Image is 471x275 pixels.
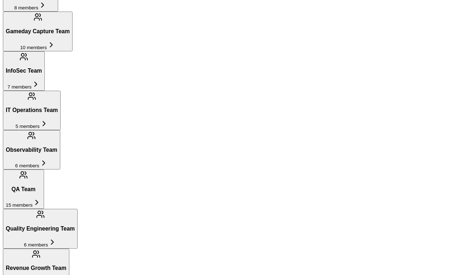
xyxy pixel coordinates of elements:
span: 6 members [24,242,48,248]
span: 10 members [20,45,47,50]
button: Gameday Capture Team10 members [3,12,73,51]
button: QA Team15 members [3,169,44,209]
h3: IT Operations Team [6,107,58,113]
span: 5 members [16,124,40,129]
h3: Quality Engineering Team [6,225,75,232]
span: 15 members [6,202,32,208]
h3: QA Team [6,186,41,193]
button: IT Operations Team5 members [3,91,61,130]
span: 8 members [14,5,38,10]
span: 6 members [15,163,39,168]
button: Observability Team6 members [3,130,60,169]
button: Quality Engineering Team6 members [3,209,78,248]
h3: InfoSec Team [6,68,42,74]
h3: Observability Team [6,147,57,153]
h3: Gameday Capture Team [6,28,70,35]
h3: Revenue Growth Team [6,265,66,271]
button: InfoSec Team7 members [3,51,45,91]
span: 7 members [8,84,32,90]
